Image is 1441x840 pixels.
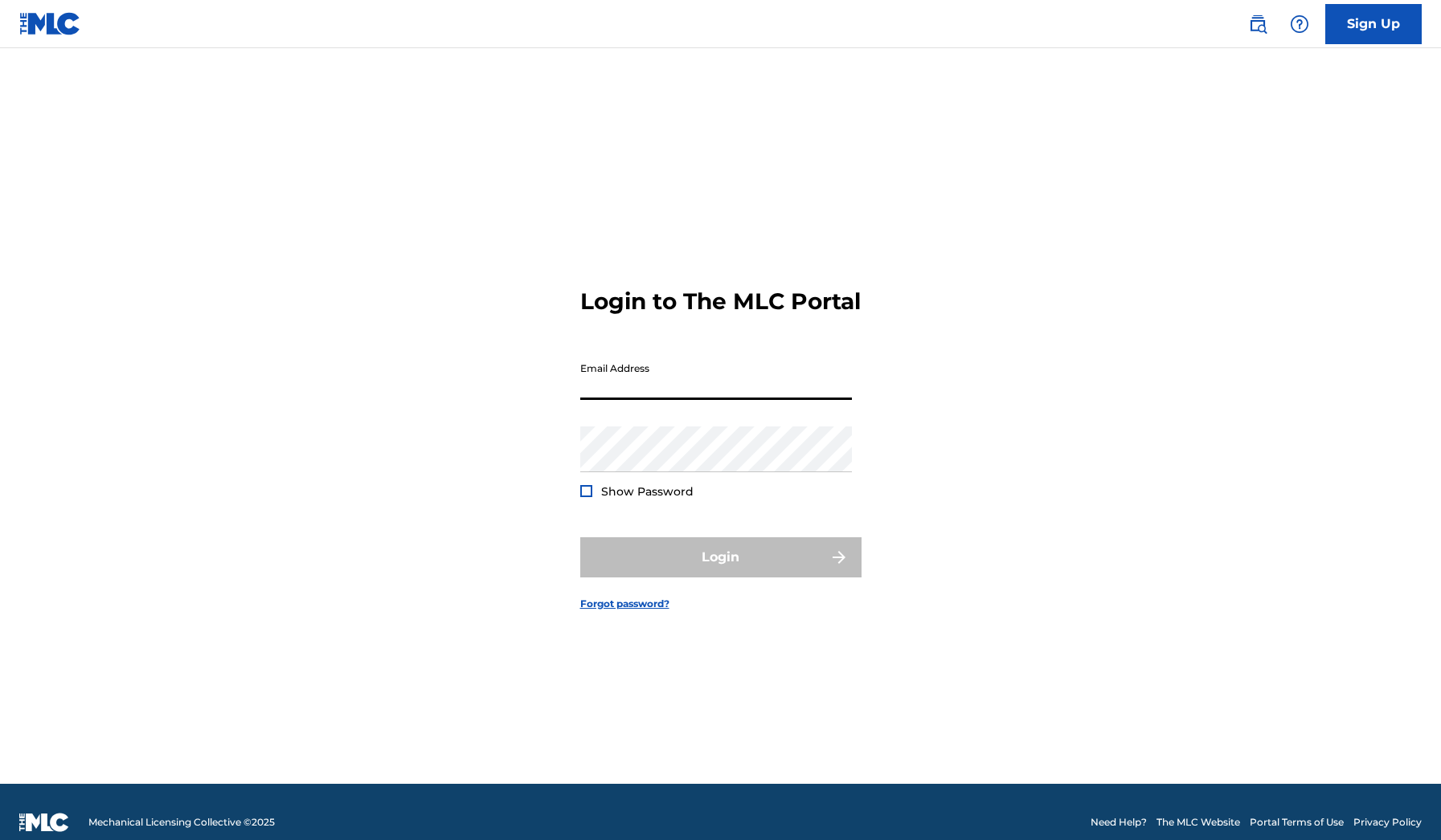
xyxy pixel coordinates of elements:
[1325,4,1422,44] a: Sign Up
[1250,815,1344,830] a: Portal Terms of Use
[1091,815,1147,830] a: Need Help?
[1156,815,1240,830] a: The MLC Website
[601,484,694,499] span: Show Password
[580,287,861,316] h3: Login to The MLC Portal
[1248,14,1267,34] img: search
[19,12,81,35] img: MLC Logo
[580,597,669,611] a: Forgot password?
[1283,8,1316,40] div: Help
[1290,14,1309,34] img: help
[1353,815,1422,830] a: Privacy Policy
[1242,8,1274,40] a: Public Search
[1361,763,1441,840] iframe: Chat Widget
[88,815,275,830] span: Mechanical Licensing Collective © 2025
[19,813,69,832] img: logo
